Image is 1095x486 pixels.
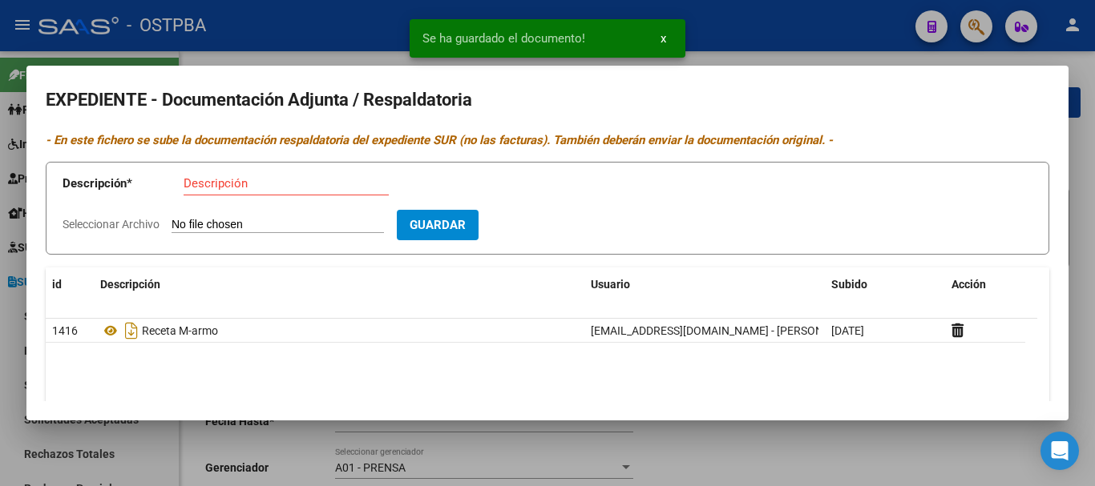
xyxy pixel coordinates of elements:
[410,219,466,233] span: Guardar
[648,24,679,53] button: x
[63,175,184,193] p: Descripción
[584,267,825,302] datatable-header-cell: Usuario
[591,278,630,291] span: Usuario
[94,267,584,302] datatable-header-cell: Descripción
[121,318,142,343] i: Descargar documento
[945,267,1025,302] datatable-header-cell: Acción
[142,324,218,337] span: Receta M-armo
[397,210,479,239] button: Guardar
[831,278,867,291] span: Subido
[661,31,666,46] span: x
[46,133,833,147] i: - En este fichero se sube la documentación respaldatoria del expediente SUR (no las facturas). Ta...
[831,324,864,337] span: [DATE]
[52,324,78,337] span: 1416
[63,218,160,231] span: Seleccionar Archivo
[100,278,160,291] span: Descripción
[591,324,863,337] span: [EMAIL_ADDRESS][DOMAIN_NAME] - [PERSON_NAME]
[1040,432,1079,470] div: Open Intercom Messenger
[825,267,945,302] datatable-header-cell: Subido
[46,267,94,302] datatable-header-cell: id
[46,85,1049,115] h2: EXPEDIENTE - Documentación Adjunta / Respaldatoria
[422,30,585,46] span: Se ha guardado el documento!
[52,278,62,291] span: id
[952,278,986,291] span: Acción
